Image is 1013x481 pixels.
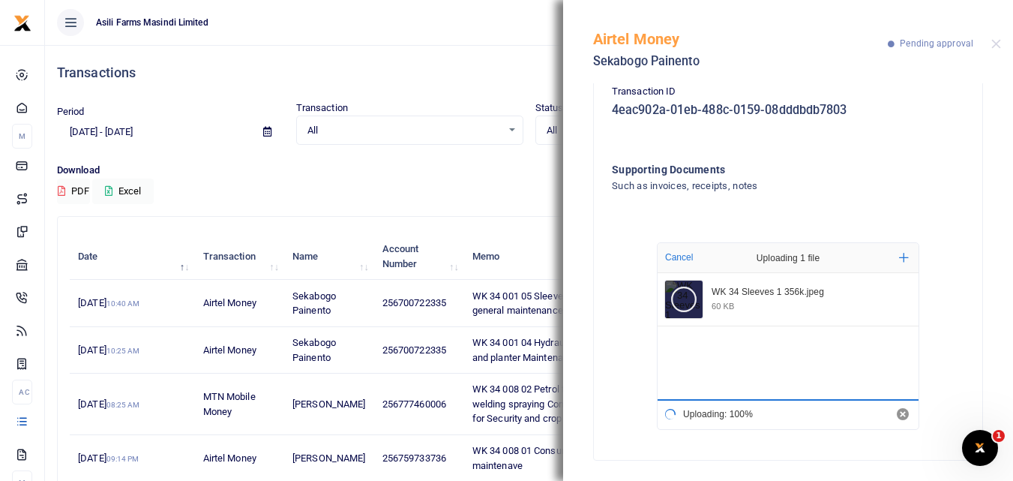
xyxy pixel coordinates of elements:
[203,297,256,308] span: Airtel Money
[292,337,336,363] span: Sekabogo Painento
[284,233,374,280] th: Name: activate to sort column ascending
[547,123,741,138] span: All
[292,452,365,464] span: [PERSON_NAME]
[593,30,888,48] h5: Airtel Money
[57,119,251,145] input: select period
[13,14,31,32] img: logo-small
[472,445,628,471] span: WK 34 008 01 Consumables general maintenave
[382,452,446,464] span: 256759733736
[535,101,564,116] label: Status
[203,344,256,356] span: Airtel Money
[106,401,140,409] small: 08:25 AM
[472,383,645,424] span: WK 34 008 02 Petrol for farm operations welding spraying Compressor and Bikes for Security and cr...
[194,233,283,280] th: Transaction: activate to sort column ascending
[203,452,256,464] span: Airtel Money
[106,455,139,463] small: 09:14 PM
[57,65,1001,81] h4: Transactions
[296,101,348,116] label: Transaction
[78,452,139,464] span: [DATE]
[92,179,154,204] button: Excel
[78,398,139,410] span: [DATE]
[593,54,888,69] h5: Sekabogo Painento
[203,391,256,417] span: MTN Mobile Money
[106,347,140,355] small: 10:25 AM
[382,344,446,356] span: 256700722335
[307,123,502,138] span: All
[612,103,964,118] h5: 4eac902a-01eb-488c-0159-08dddbdb7803
[78,344,139,356] span: [DATE]
[57,104,85,119] label: Period
[12,380,32,404] li: Ac
[661,248,697,267] button: Cancel
[106,299,140,308] small: 10:40 AM
[472,337,642,363] span: WK 34 001 04 Hydraulc pipe for sprayer and planter Maintenance
[78,297,139,308] span: [DATE]
[612,178,904,194] h4: Such as invoices, receipts, notes
[382,297,446,308] span: 256700722335
[90,16,214,29] span: Asili Farms Masindi Limited
[13,17,31,28] a: logo-small logo-large logo-large
[472,290,636,317] span: WK 34 001 05 Sleeves and Fittings for general maintenance
[382,398,446,410] span: 256777460006
[991,39,1001,49] button: Close
[993,430,1005,442] span: 1
[724,243,852,273] div: Uploading 1 file
[658,399,756,429] div: Uploading
[374,233,464,280] th: Account Number: activate to sort column ascending
[12,124,32,149] li: M
[292,398,365,410] span: [PERSON_NAME]
[900,38,973,49] span: Pending approval
[464,233,658,280] th: Memo: activate to sort column ascending
[612,84,964,100] p: Transaction ID
[962,430,998,466] iframe: Intercom live chat
[712,287,909,299] div: WK 34 Sleeves 1 356k.jpeg
[897,408,909,420] button: Cancel
[612,161,904,178] h4: Supporting Documents
[57,179,90,204] button: PDF
[893,247,915,269] button: Add more files
[657,242,919,430] div: File Uploader
[70,233,194,280] th: Date: activate to sort column descending
[57,163,1001,179] p: Download
[683,410,753,419] div: Uploading: 100%
[292,290,336,317] span: Sekabogo Painento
